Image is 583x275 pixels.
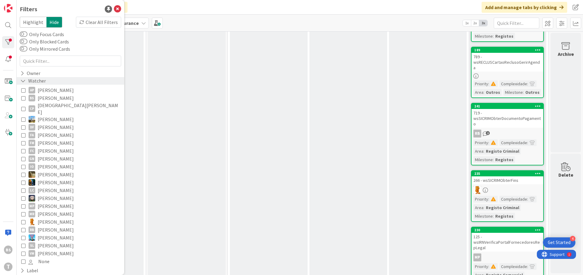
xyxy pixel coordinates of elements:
span: [PERSON_NAME] [38,226,74,234]
span: 2 [486,131,490,135]
button: SF [PERSON_NAME] [21,234,120,242]
label: Only Focus Cards [20,31,64,38]
div: 189 [472,47,543,53]
span: : [493,33,494,39]
div: Milestone [473,213,493,219]
span: : [493,213,494,219]
div: RL [472,186,543,194]
div: IO [29,163,35,170]
button: RL [PERSON_NAME] [21,218,120,226]
span: : [527,196,528,202]
label: Only Blocked Cards [20,38,69,45]
button: Only Mirrored Cards [20,46,27,52]
button: LS [PERSON_NAME] [21,194,120,202]
div: Area [473,204,483,211]
div: Registos [494,156,515,163]
div: 235 [472,171,543,176]
div: Outros [484,89,502,96]
img: JC [29,179,35,186]
div: VM [29,250,35,257]
span: None [38,257,49,265]
span: : [483,204,484,211]
div: 266 - wsSICRIMObterFins [472,176,543,184]
div: MR [29,211,35,217]
button: IO [PERSON_NAME] [21,163,120,171]
span: : [488,263,489,270]
div: Open Get Started checklist, remaining modules: 4 [543,237,575,248]
span: [PERSON_NAME] [38,147,74,155]
label: Only Mirrored Cards [20,45,70,53]
div: DF [29,124,35,131]
img: SF [29,234,35,241]
span: : [483,148,484,154]
button: AP [PERSON_NAME] [21,86,120,94]
button: RB [PERSON_NAME] [21,226,120,234]
div: Add and manage tabs by clicking [482,2,567,13]
div: Delete [558,171,573,178]
div: 241719 - wsSICRIMObterDocumentoPagamento [472,104,543,128]
div: RB [29,226,35,233]
div: Clear All Filters [76,17,121,28]
span: 1x [463,20,471,26]
span: [PERSON_NAME] [38,186,74,194]
div: 189789 - wsRECLUSCartaoReclusoGerirAgenda [472,47,543,72]
button: CP [DEMOGRAPHIC_DATA][PERSON_NAME] [21,102,120,115]
div: FA [29,132,35,138]
img: JC [29,171,35,178]
div: T [4,263,12,271]
div: Priority [473,139,488,146]
div: Area [473,89,483,96]
div: SL [29,242,35,249]
span: [PERSON_NAME] [38,218,74,226]
div: 125 - wsIRNVerificaPortalFornecedoresRepLegal [472,233,543,252]
div: RB [473,130,481,137]
span: : [527,139,528,146]
button: FC [PERSON_NAME] [21,147,120,155]
span: : [488,139,489,146]
button: JC [PERSON_NAME] [21,178,120,186]
div: GN [29,155,35,162]
span: [PERSON_NAME] [38,86,74,94]
span: : [527,263,528,270]
button: LC [PERSON_NAME] [21,186,120,194]
span: [PERSON_NAME] [38,250,74,257]
button: Only Blocked Cards [20,39,27,45]
span: [PERSON_NAME] [38,234,74,242]
a: 235266 - wsSICRIMObterFinsRLPriority:Complexidade:Area:Registo CriminalMilestone:Registos [471,170,544,222]
div: 230125 - wsIRNVerificaPortalFornecedoresRepLegal [472,227,543,252]
div: MP [29,203,35,209]
span: [PERSON_NAME] [38,194,74,202]
div: LC [29,187,35,194]
span: Highlight [20,17,46,28]
button: GN [PERSON_NAME] [21,155,120,163]
span: [PERSON_NAME] [38,139,74,147]
span: [PERSON_NAME] [38,171,74,178]
span: Hide [46,17,62,28]
div: 235 [474,171,543,176]
div: 4 [570,236,575,241]
a: 241719 - wsSICRIMObterDocumentoPagamentoRBPriority:Complexidade:Area:Registo CriminalMilestone:Re... [471,103,544,165]
span: : [488,80,489,87]
div: Watcher [20,77,46,85]
div: FM [29,140,35,146]
span: 3x [479,20,487,26]
div: 719 - wsSICRIMObterDocumentoPagamento [472,109,543,128]
span: [PERSON_NAME] [38,242,74,250]
button: Only Focus Cards [20,31,27,37]
div: Complexidade [499,139,527,146]
span: : [493,156,494,163]
img: LS [29,195,35,202]
div: AP [29,87,35,93]
button: FA [PERSON_NAME] [21,131,120,139]
button: VM [PERSON_NAME] [21,250,120,257]
span: : [488,196,489,202]
span: [PERSON_NAME] [38,163,74,171]
button: BS [PERSON_NAME] [21,94,120,102]
div: MP [472,253,543,261]
div: Complexidade [499,80,527,87]
span: : [523,89,524,96]
div: 1 [32,2,33,7]
img: DG [29,116,35,123]
div: BS [29,95,35,101]
span: [PERSON_NAME] [38,115,74,123]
